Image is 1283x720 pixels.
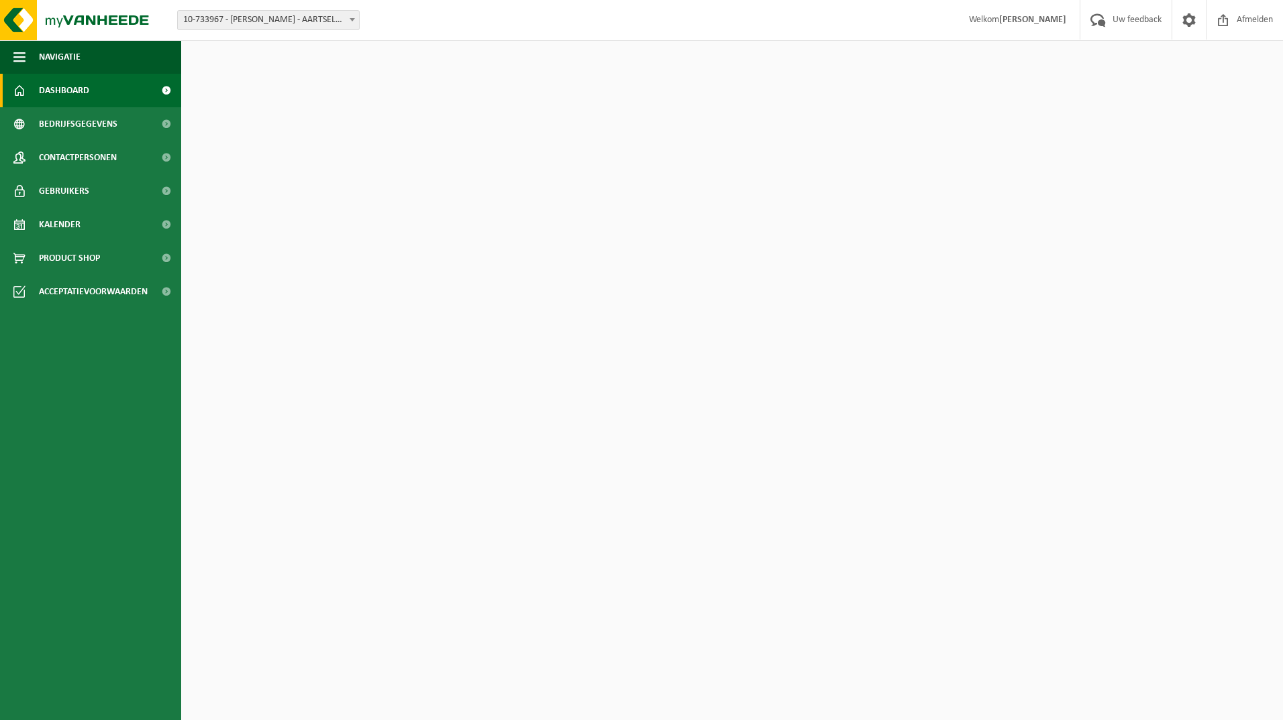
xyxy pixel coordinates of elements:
span: Kalender [39,208,81,241]
span: Bedrijfsgegevens [39,107,117,141]
span: 10-733967 - KIA VERMANT - AARTSELAAR [177,10,360,30]
strong: [PERSON_NAME] [999,15,1066,25]
span: Navigatie [39,40,81,74]
span: 10-733967 - KIA VERMANT - AARTSELAAR [178,11,359,29]
span: Dashboard [39,74,89,107]
span: Product Shop [39,241,100,275]
span: Acceptatievoorwaarden [39,275,148,308]
span: Contactpersonen [39,141,117,174]
span: Gebruikers [39,174,89,208]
